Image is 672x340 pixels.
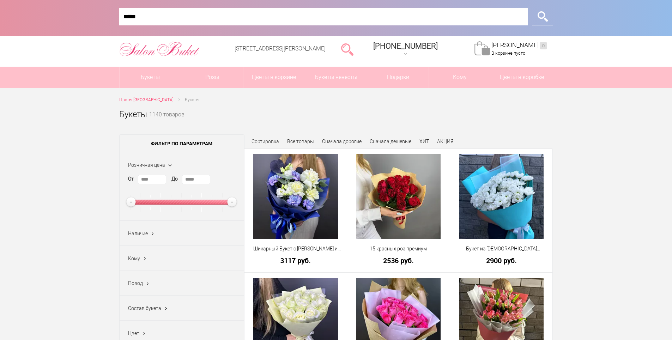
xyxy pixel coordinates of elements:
label: От [128,175,134,183]
label: До [171,175,178,183]
a: Букеты [120,67,181,88]
a: 3117 руб. [249,257,343,264]
a: [PERSON_NAME] [491,41,547,49]
a: Все товары [287,139,314,144]
a: Шикарный Букет с [PERSON_NAME] и [PERSON_NAME] [249,245,343,253]
a: [STREET_ADDRESS][PERSON_NAME] [235,45,326,52]
a: Букеты невесты [305,67,367,88]
span: Розничная цена [128,162,165,168]
a: Сначала дорогие [322,139,362,144]
h1: Букеты [119,108,147,121]
span: В корзине пусто [491,50,525,56]
a: 2536 руб. [352,257,445,264]
span: Кому [128,256,140,261]
span: Букеты [185,97,199,102]
span: Цвет [128,330,139,336]
span: Сортировка [252,139,279,144]
small: 1140 товаров [149,112,184,129]
a: Подарки [367,67,429,88]
a: Сначала дешевые [370,139,411,144]
span: Состав букета [128,305,161,311]
a: АКЦИЯ [437,139,454,144]
a: [PHONE_NUMBER] [369,39,442,59]
span: Кому [429,67,491,88]
a: Розы [181,67,243,88]
ins: 0 [540,42,547,49]
a: ХИТ [419,139,429,144]
span: Цветы [GEOGRAPHIC_DATA] [119,97,174,102]
img: Цветы Нижний Новгород [119,40,200,58]
a: Цветы в коробке [491,67,553,88]
a: 15 красных роз премиум [352,245,445,253]
img: Шикарный Букет с Розами и Синими Диантусами [253,154,338,239]
a: Цветы [GEOGRAPHIC_DATA] [119,96,174,104]
span: Повод [128,280,143,286]
span: Фильтр по параметрам [120,135,244,152]
img: 15 красных роз премиум [356,154,441,239]
img: Букет из хризантем кустовых [459,154,544,239]
a: 2900 руб. [455,257,548,264]
span: Наличие [128,231,148,236]
span: [PHONE_NUMBER] [373,42,438,50]
a: Цветы в корзине [243,67,305,88]
a: Букет из [DEMOGRAPHIC_DATA] кустовых [455,245,548,253]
